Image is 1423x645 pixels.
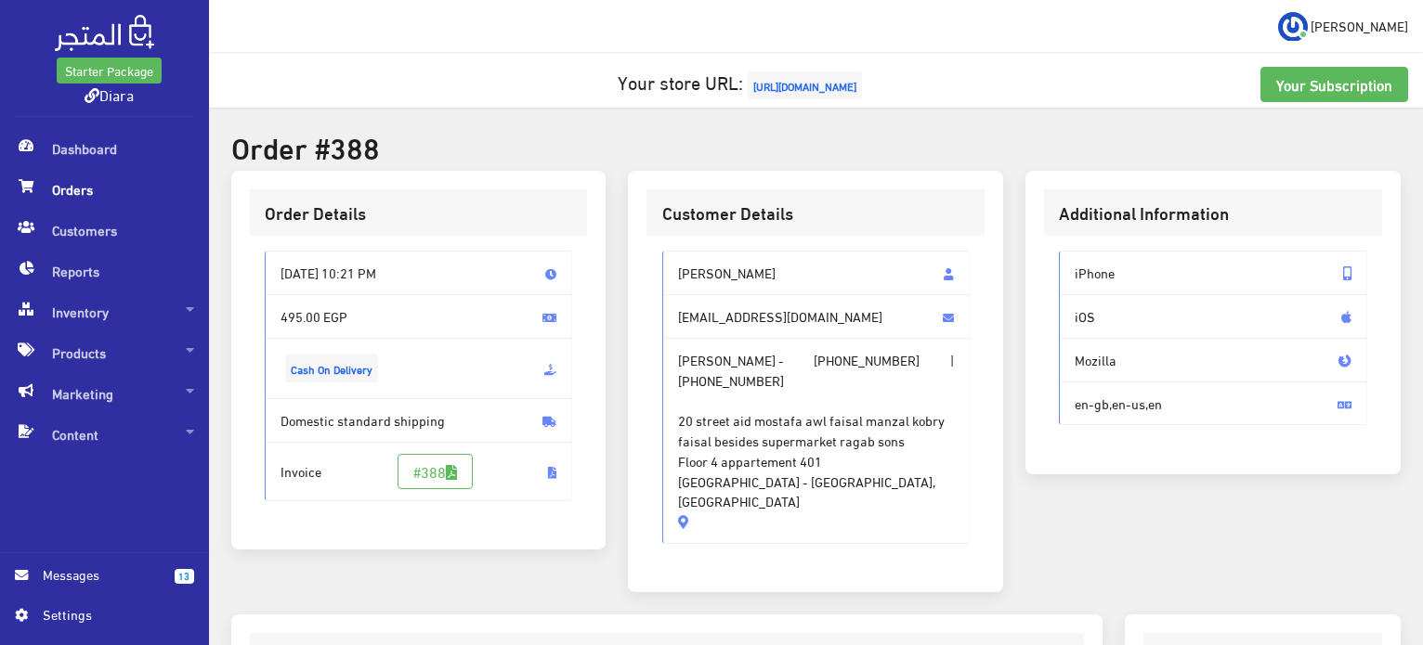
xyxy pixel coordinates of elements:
span: [PERSON_NAME] - | [662,338,971,544]
span: [EMAIL_ADDRESS][DOMAIN_NAME] [662,294,971,339]
span: Marketing [15,373,194,414]
span: [PERSON_NAME] [1311,14,1408,37]
span: [DATE] 10:21 PM [265,251,573,295]
a: Starter Package [57,58,162,84]
a: Diara [85,81,134,108]
h3: Additional Information [1059,204,1367,222]
a: ... [PERSON_NAME] [1278,11,1408,41]
span: Orders [15,169,194,210]
span: Invoice [265,442,573,501]
span: Cash On Delivery [285,355,378,382]
img: . [55,15,154,51]
h2: Order #388 [231,130,1401,162]
a: Your Subscription [1260,67,1408,102]
span: Content [15,414,194,455]
iframe: Drift Widget Chat Controller [1330,518,1401,588]
span: en-gb,en-us,en [1059,381,1367,426]
a: Settings [15,604,194,634]
span: Domestic standard shipping [265,398,573,443]
span: [URL][DOMAIN_NAME] [748,71,862,99]
span: Inventory [15,291,194,332]
span: iPhone [1059,251,1367,295]
span: Products [15,332,194,373]
span: Messages [43,564,160,585]
span: 20 street aid mostafa awl faisal manzal kobry faisal besides supermarket ragab sons Floor 4 appar... [678,390,955,511]
span: 13 [175,569,194,584]
span: Dashboard [15,128,194,169]
img: ... [1278,12,1308,42]
span: [PHONE_NUMBER] [678,370,784,391]
span: Settings [43,604,178,625]
span: Reports [15,251,194,291]
h3: Order Details [265,204,573,222]
a: Your store URL:[URL][DOMAIN_NAME] [618,64,867,98]
span: [PHONE_NUMBER] [814,350,920,370]
a: #388 [398,454,473,489]
span: Customers [15,210,194,251]
a: 13 Messages [15,564,194,604]
span: [PERSON_NAME] [662,251,971,295]
span: 495.00 EGP [265,294,573,339]
h3: Customer Details [662,204,971,222]
span: iOS [1059,294,1367,339]
span: Mozilla [1059,338,1367,382]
